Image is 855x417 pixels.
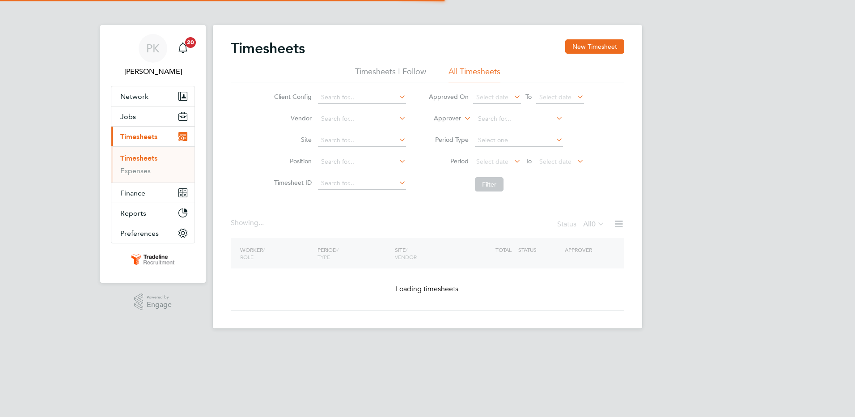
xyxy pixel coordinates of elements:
[318,91,406,104] input: Search for...
[449,66,500,82] li: All Timesheets
[539,93,571,101] span: Select date
[111,252,195,267] a: Go to home page
[120,166,151,175] a: Expenses
[147,294,172,301] span: Powered by
[271,179,312,187] label: Timesheet ID
[111,127,195,146] button: Timesheets
[539,157,571,166] span: Select date
[174,34,192,63] a: 20
[111,183,195,203] button: Finance
[475,177,504,191] button: Filter
[111,223,195,243] button: Preferences
[583,220,605,229] label: All
[111,203,195,223] button: Reports
[111,86,195,106] button: Network
[120,112,136,121] span: Jobs
[523,91,534,102] span: To
[318,113,406,125] input: Search for...
[147,301,172,309] span: Engage
[146,43,160,54] span: PK
[271,157,312,165] label: Position
[231,218,266,228] div: Showing
[100,25,206,283] nav: Main navigation
[428,157,469,165] label: Period
[120,189,145,197] span: Finance
[428,136,469,144] label: Period Type
[476,93,508,101] span: Select date
[185,37,196,48] span: 20
[475,134,563,147] input: Select one
[318,156,406,168] input: Search for...
[111,66,195,77] span: Patrick Knight
[134,294,172,311] a: Powered byEngage
[120,132,157,141] span: Timesheets
[111,106,195,126] button: Jobs
[557,218,606,231] div: Status
[421,114,461,123] label: Approver
[111,146,195,183] div: Timesheets
[318,177,406,190] input: Search for...
[476,157,508,166] span: Select date
[271,114,312,122] label: Vendor
[120,154,157,162] a: Timesheets
[231,39,305,57] h2: Timesheets
[111,34,195,77] a: PK[PERSON_NAME]
[258,218,264,227] span: ...
[475,113,563,125] input: Search for...
[120,209,146,217] span: Reports
[130,252,176,267] img: tradelinerecruitment-logo-retina.png
[271,93,312,101] label: Client Config
[120,92,148,101] span: Network
[271,136,312,144] label: Site
[318,134,406,147] input: Search for...
[592,220,596,229] span: 0
[523,155,534,167] span: To
[565,39,624,54] button: New Timesheet
[120,229,159,238] span: Preferences
[428,93,469,101] label: Approved On
[355,66,426,82] li: Timesheets I Follow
